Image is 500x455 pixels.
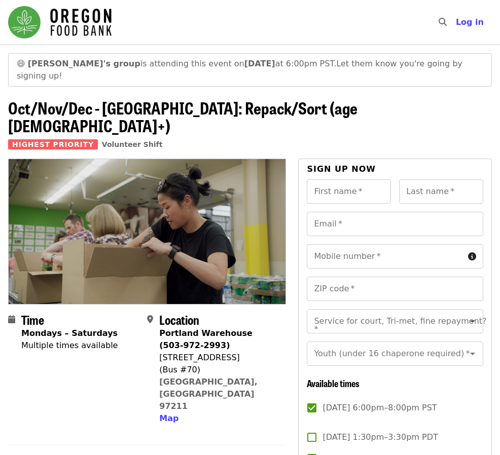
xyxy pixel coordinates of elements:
button: Log in [448,12,492,32]
i: search icon [439,17,447,27]
i: circle-info icon [468,252,476,261]
img: Oregon Food Bank - Home [8,6,112,39]
input: First name [307,179,391,204]
i: map-marker-alt icon [147,315,153,324]
span: Log in [456,17,484,27]
button: Open [466,347,480,361]
span: Available times [307,376,360,390]
img: Oct/Nov/Dec - Portland: Repack/Sort (age 8+) organized by Oregon Food Bank [9,159,285,304]
input: Mobile number [307,244,464,269]
span: is attending this event on at 6:00pm PST. [28,59,337,68]
input: Last name [399,179,483,204]
span: Location [159,311,199,328]
span: Map [159,413,178,423]
strong: Portland Warehouse (503-972-2993) [159,328,253,350]
span: Sign up now [307,164,376,174]
button: Open [466,314,480,328]
strong: [DATE] [244,59,275,68]
strong: Mondays – Saturdays [21,328,118,338]
strong: [PERSON_NAME]'s group [28,59,140,68]
span: Oct/Nov/Dec - [GEOGRAPHIC_DATA]: Repack/Sort (age [DEMOGRAPHIC_DATA]+) [8,96,358,137]
a: [GEOGRAPHIC_DATA], [GEOGRAPHIC_DATA] 97211 [159,377,258,411]
input: Search [453,10,461,34]
span: [DATE] 1:30pm–3:30pm PDT [323,431,438,443]
div: (Bus #70) [159,364,278,376]
span: Highest Priority [8,139,98,149]
span: Time [21,311,44,328]
a: Volunteer Shift [102,140,163,148]
span: grinning face emoji [17,59,25,68]
button: Map [159,412,178,425]
span: [DATE] 6:00pm–8:00pm PST [323,402,437,414]
input: ZIP code [307,277,483,301]
input: Email [307,212,483,236]
i: calendar icon [8,315,15,324]
div: [STREET_ADDRESS] [159,352,278,364]
div: Multiple times available [21,339,118,352]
